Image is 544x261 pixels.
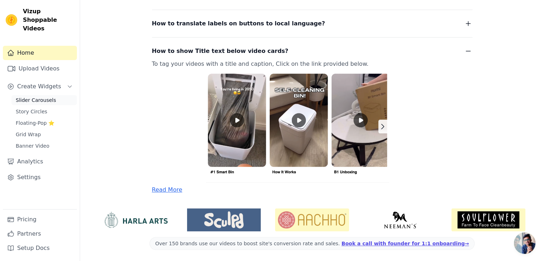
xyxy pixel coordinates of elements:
[23,7,74,33] span: Vizup Shoppable Videos
[152,19,472,29] button: How to translate labels on buttons to local language?
[152,59,455,183] p: To tag your videos with a title and caption, Click on the link provided below.
[16,108,47,115] span: Story Circles
[11,141,77,151] a: Banner Video
[11,95,77,105] a: Slider Carousels
[16,119,54,127] span: Floating-Pop ⭐
[6,14,17,26] img: Vizup
[16,142,49,149] span: Banner Video
[3,154,77,169] a: Analytics
[187,211,261,228] img: Sculpd US
[3,46,77,60] a: Home
[152,69,455,183] img: title-caption.png
[11,107,77,117] a: Story Circles
[152,46,472,56] button: How to show Title text below video cards?
[3,241,77,255] a: Setup Docs
[16,97,56,104] span: Slider Carousels
[342,241,469,246] a: Book a call with founder for 1:1 onboarding
[514,232,535,254] div: Open chat
[3,212,77,227] a: Pricing
[3,61,77,76] a: Upload Videos
[99,211,173,228] img: HarlaArts
[451,208,525,231] img: Soulflower
[11,129,77,139] a: Grid Wrap
[3,170,77,184] a: Settings
[3,227,77,241] a: Partners
[17,82,61,91] span: Create Widgets
[363,211,437,228] img: Neeman's
[3,79,77,94] button: Create Widgets
[152,46,289,56] span: How to show Title text below video cards?
[152,19,325,29] span: How to translate labels on buttons to local language?
[275,208,349,231] img: Aachho
[16,131,41,138] span: Grid Wrap
[152,186,182,193] a: Read More
[11,118,77,128] a: Floating-Pop ⭐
